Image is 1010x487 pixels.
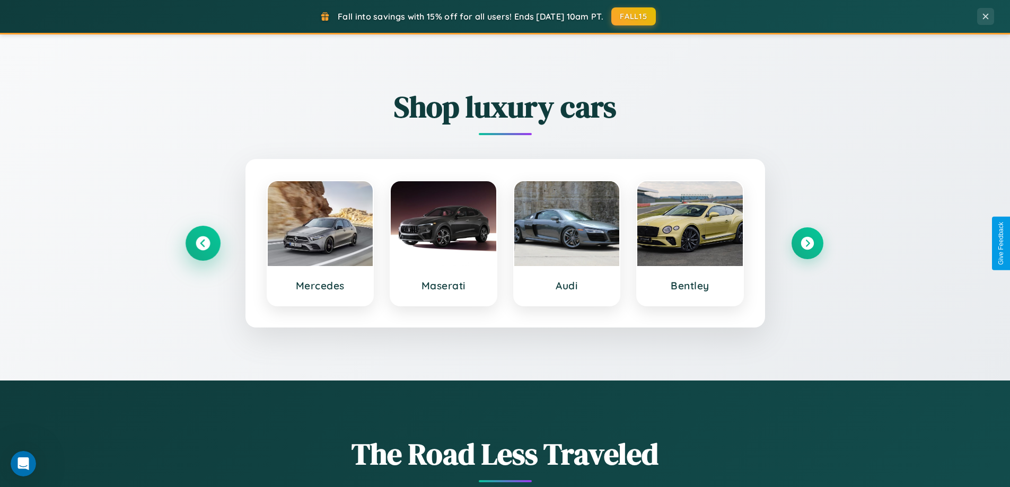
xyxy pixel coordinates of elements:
h3: Bentley [648,279,732,292]
span: Fall into savings with 15% off for all users! Ends [DATE] 10am PT. [338,11,603,22]
h3: Mercedes [278,279,363,292]
button: FALL15 [611,7,656,25]
h1: The Road Less Traveled [187,433,823,474]
h3: Maserati [401,279,486,292]
h3: Audi [525,279,609,292]
h2: Shop luxury cars [187,86,823,127]
iframe: Intercom live chat [11,451,36,476]
div: Give Feedback [997,222,1005,265]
